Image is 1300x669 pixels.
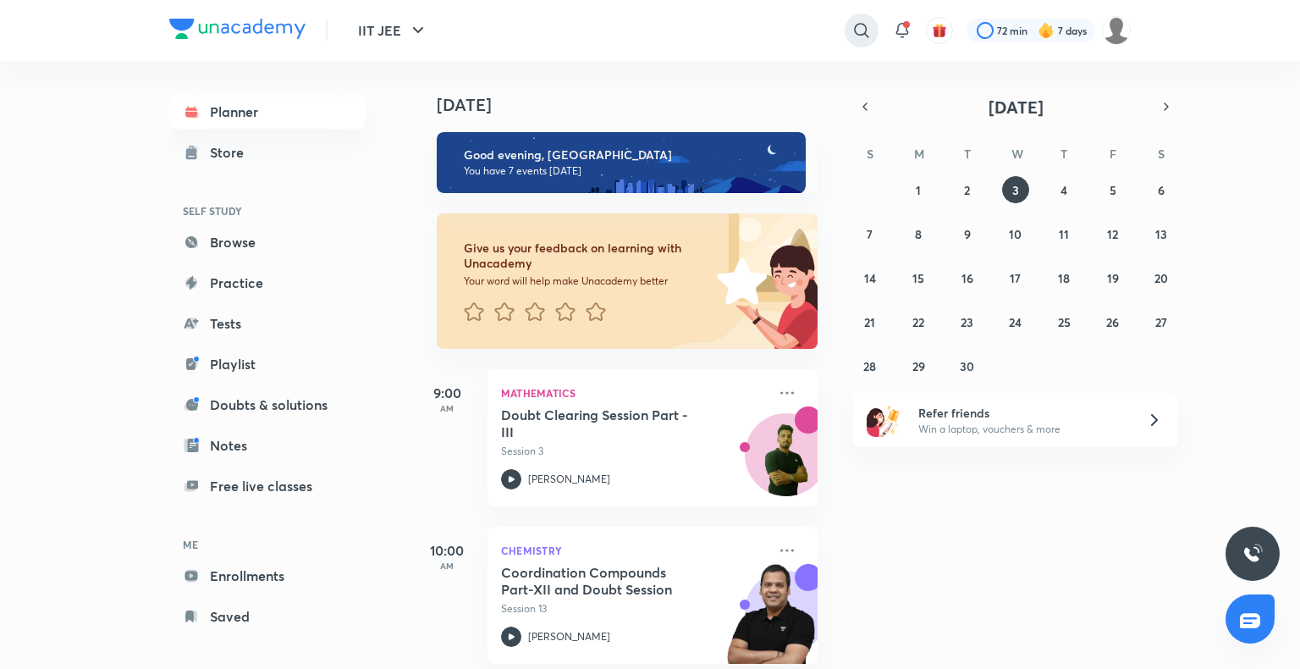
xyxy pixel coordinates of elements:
abbr: September 11, 2025 [1059,226,1069,242]
button: September 10, 2025 [1002,220,1029,247]
h6: Good evening, [GEOGRAPHIC_DATA] [464,147,790,163]
button: September 26, 2025 [1099,308,1126,335]
button: September 23, 2025 [954,308,981,335]
abbr: September 18, 2025 [1058,270,1070,286]
button: September 28, 2025 [857,352,884,379]
abbr: September 26, 2025 [1106,314,1119,330]
abbr: September 19, 2025 [1107,270,1119,286]
abbr: September 21, 2025 [864,314,875,330]
abbr: September 4, 2025 [1060,182,1067,198]
button: September 27, 2025 [1148,308,1175,335]
p: [PERSON_NAME] [528,629,610,644]
a: Playlist [169,347,366,381]
img: streak [1038,22,1055,39]
abbr: September 25, 2025 [1058,314,1071,330]
abbr: Monday [914,146,924,162]
abbr: September 9, 2025 [964,226,971,242]
h6: SELF STUDY [169,196,366,225]
p: Win a laptop, vouchers & more [918,422,1126,437]
button: September 16, 2025 [954,264,981,291]
abbr: September 20, 2025 [1154,270,1168,286]
a: Tests [169,307,366,340]
button: September 9, 2025 [954,220,981,247]
abbr: September 16, 2025 [961,270,973,286]
button: September 8, 2025 [905,220,932,247]
h5: Coordination Compounds Part-XII and Doubt Session [501,564,712,598]
button: September 19, 2025 [1099,264,1126,291]
button: September 15, 2025 [905,264,932,291]
button: September 17, 2025 [1002,264,1029,291]
abbr: September 29, 2025 [912,358,925,374]
img: referral [867,403,901,437]
abbr: Tuesday [964,146,971,162]
button: September 1, 2025 [905,176,932,203]
a: Browse [169,225,366,259]
a: Company Logo [169,19,306,43]
abbr: September 3, 2025 [1012,182,1019,198]
button: September 18, 2025 [1050,264,1077,291]
button: September 14, 2025 [857,264,884,291]
p: Chemistry [501,540,767,561]
button: September 11, 2025 [1050,220,1077,247]
img: feedback_image [659,213,818,349]
button: September 25, 2025 [1050,308,1077,335]
img: Company Logo [169,19,306,39]
abbr: Sunday [867,146,873,162]
div: Store [210,142,254,163]
img: SANJU TALUKDAR [1102,16,1131,45]
abbr: September 27, 2025 [1155,314,1167,330]
abbr: September 13, 2025 [1155,226,1167,242]
button: September 3, 2025 [1002,176,1029,203]
abbr: September 14, 2025 [864,270,876,286]
p: [PERSON_NAME] [528,472,610,487]
abbr: September 28, 2025 [863,358,876,374]
abbr: September 24, 2025 [1009,314,1022,330]
button: September 13, 2025 [1148,220,1175,247]
abbr: September 10, 2025 [1009,226,1022,242]
h4: [DATE] [437,95,835,115]
button: avatar [926,17,953,44]
button: September 22, 2025 [905,308,932,335]
p: You have 7 events [DATE] [464,164,790,178]
button: September 6, 2025 [1148,176,1175,203]
abbr: September 23, 2025 [961,314,973,330]
button: September 20, 2025 [1148,264,1175,291]
button: September 4, 2025 [1050,176,1077,203]
a: Notes [169,428,366,462]
abbr: September 8, 2025 [915,226,922,242]
p: AM [413,561,481,571]
p: Your word will help make Unacademy better [464,274,711,288]
h6: Give us your feedback on learning with Unacademy [464,241,711,271]
abbr: Saturday [1158,146,1165,162]
h5: Doubt Clearing Session Part - III [501,406,712,440]
abbr: Wednesday [1011,146,1023,162]
button: September 29, 2025 [905,352,932,379]
abbr: September 22, 2025 [912,314,924,330]
img: Avatar [746,423,827,504]
abbr: September 12, 2025 [1107,226,1118,242]
a: Planner [169,95,366,129]
img: evening [437,132,806,193]
p: Session 13 [501,601,767,616]
abbr: September 2, 2025 [964,182,970,198]
button: September 2, 2025 [954,176,981,203]
a: Practice [169,266,366,300]
abbr: September 15, 2025 [912,270,924,286]
a: Saved [169,600,366,633]
span: [DATE] [989,96,1044,119]
abbr: Friday [1110,146,1116,162]
button: [DATE] [877,95,1154,119]
img: ttu [1242,544,1263,564]
abbr: September 1, 2025 [916,182,921,198]
abbr: September 7, 2025 [867,226,873,242]
button: September 21, 2025 [857,308,884,335]
h6: ME [169,530,366,559]
button: September 24, 2025 [1002,308,1029,335]
a: Store [169,135,366,169]
img: avatar [932,23,947,38]
abbr: September 30, 2025 [960,358,974,374]
button: September 5, 2025 [1099,176,1126,203]
p: AM [413,403,481,413]
abbr: September 17, 2025 [1010,270,1021,286]
button: September 30, 2025 [954,352,981,379]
